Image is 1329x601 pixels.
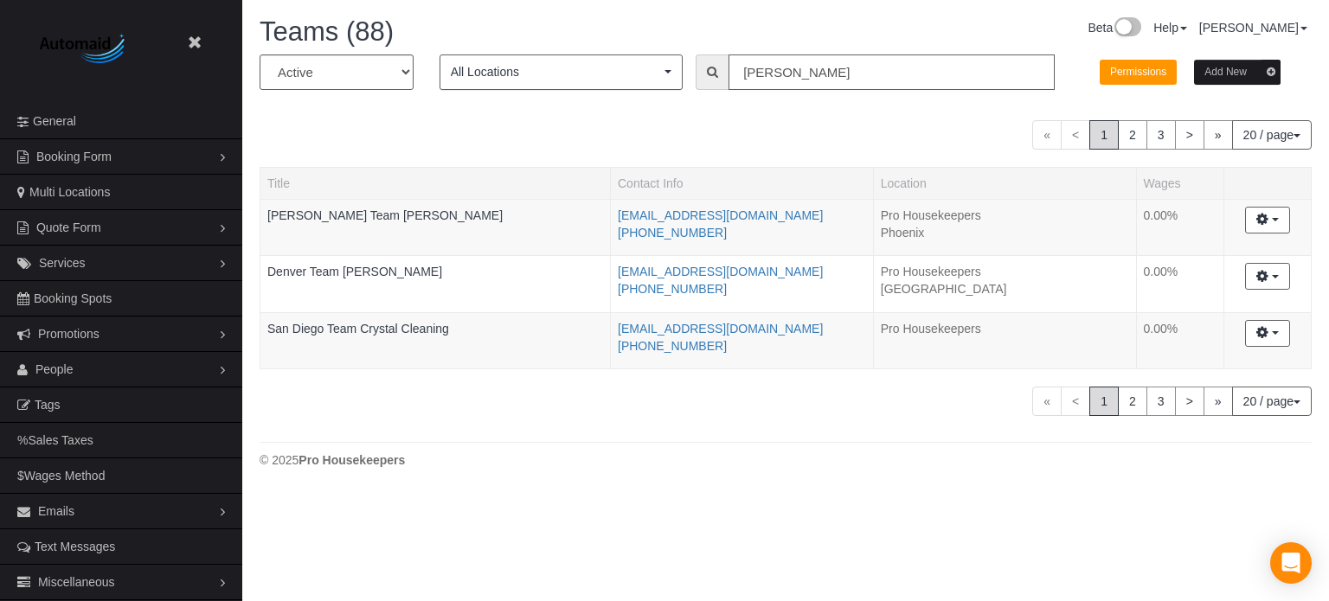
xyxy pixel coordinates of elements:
[1061,120,1090,150] span: <
[611,199,874,256] td: Contact Info
[1146,120,1176,150] a: 3
[1204,120,1233,150] a: »
[1032,387,1062,416] span: «
[260,256,611,313] td: Title
[1136,312,1223,369] td: Wages
[873,167,1136,199] th: Location
[1061,387,1090,416] span: <
[618,226,727,240] a: [PHONE_NUMBER]
[881,280,1129,297] li: [GEOGRAPHIC_DATA]
[881,320,1129,337] li: Pro Housekeepers
[1088,21,1141,35] a: Beta
[1136,256,1223,313] td: Wages
[1175,387,1204,416] a: >
[1146,387,1176,416] a: 3
[611,256,874,313] td: Contact Info
[38,504,74,518] span: Emails
[299,453,405,467] strong: Pro Housekeepers
[451,63,661,80] span: All Locations
[267,224,603,228] div: Tags
[618,208,823,222] a: [EMAIL_ADDRESS][DOMAIN_NAME]
[24,469,106,483] span: Wages Method
[881,263,1129,280] li: Pro Housekeepers
[36,150,112,163] span: Booking Form
[35,540,115,553] span: Text Messages
[38,327,100,341] span: Promotions
[1175,120,1204,150] a: >
[28,433,93,447] span: Sales Taxes
[881,224,1129,241] li: Phoenix
[618,322,823,336] a: [EMAIL_ADDRESS][DOMAIN_NAME]
[260,16,394,47] span: Teams (88)
[1100,60,1177,85] button: Permissions
[267,280,603,285] div: Tags
[873,199,1136,256] td: Location
[29,185,110,199] span: Multi Locations
[34,291,112,305] span: Booking Spots
[38,575,115,589] span: Miscellaneous
[873,256,1136,313] td: Location
[35,362,74,376] span: People
[1232,120,1312,150] button: 20 / page
[1199,21,1307,35] a: [PERSON_NAME]
[260,199,611,256] td: Title
[1153,21,1187,35] a: Help
[873,312,1136,369] td: Location
[260,312,611,369] td: Title
[267,265,442,278] a: Denver Team [PERSON_NAME]
[1136,167,1223,199] th: Wages
[1136,199,1223,256] td: Wages
[260,451,1312,469] div: © 2025
[618,265,823,278] a: [EMAIL_ADDRESS][DOMAIN_NAME]
[30,30,138,69] img: Automaid Logo
[1118,387,1147,416] a: 2
[1270,542,1312,584] div: Open Intercom Messenger
[1118,120,1147,150] a: 2
[267,322,449,336] a: San Diego Team Crystal Cleaning
[1204,387,1233,416] a: »
[1089,387,1119,416] span: 1
[618,282,727,296] a: [PHONE_NUMBER]
[611,312,874,369] td: Contact Info
[618,339,727,353] a: [PHONE_NUMBER]
[1032,120,1312,150] nav: Pagination navigation
[33,114,76,128] span: General
[39,256,86,270] span: Services
[1089,120,1119,150] span: 1
[1032,387,1312,416] nav: Pagination navigation
[35,398,61,412] span: Tags
[36,221,101,234] span: Quote Form
[440,54,684,90] button: All Locations
[267,337,603,342] div: Tags
[1232,387,1312,416] button: 20 / page
[729,54,1055,90] input: Enter the first 3 letters of the name to search
[611,167,874,199] th: Contact Info
[1194,60,1281,85] button: Add New
[267,208,503,222] a: [PERSON_NAME] Team [PERSON_NAME]
[881,207,1129,224] li: Pro Housekeepers
[260,167,611,199] th: Title
[1113,17,1141,40] img: New interface
[1032,120,1062,150] span: «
